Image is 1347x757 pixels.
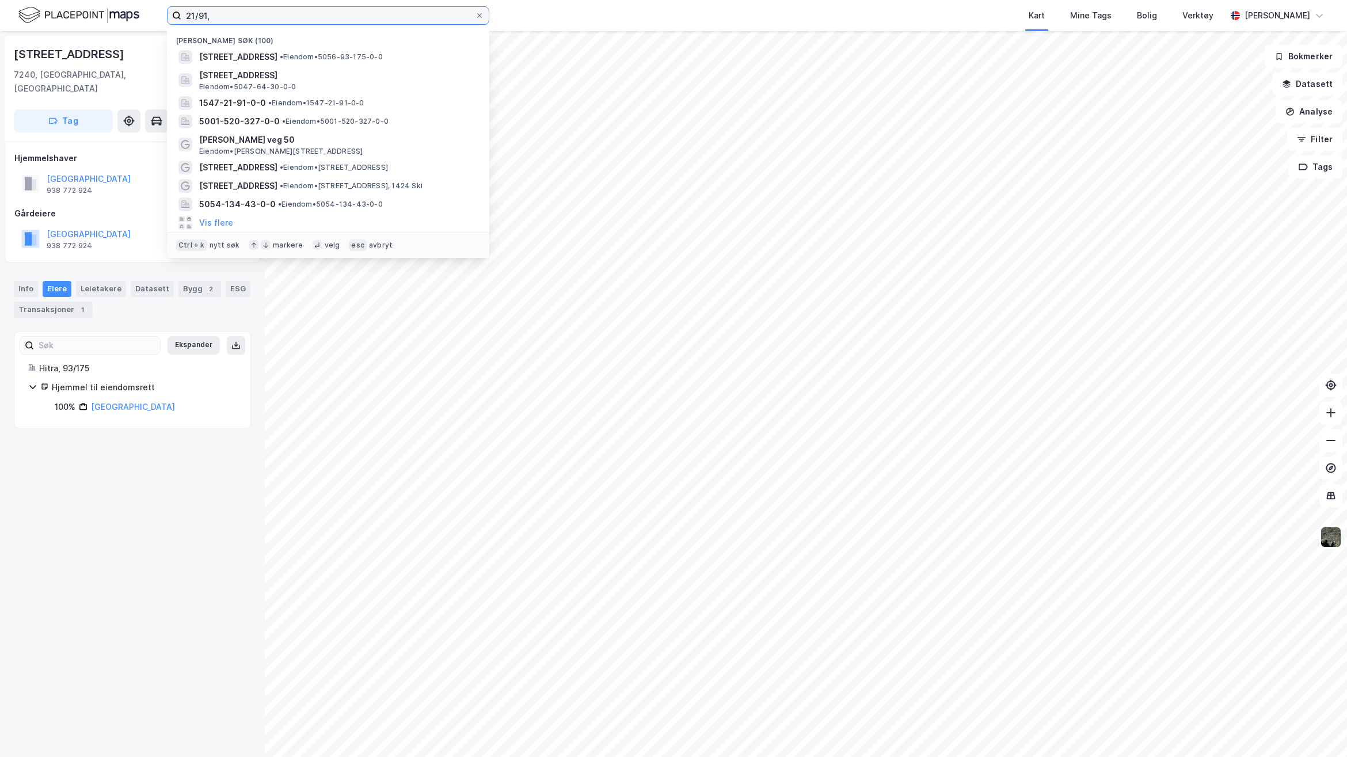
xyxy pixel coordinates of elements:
div: Eiere [43,281,71,297]
a: [GEOGRAPHIC_DATA] [91,402,175,412]
span: 1547-21-91-0-0 [199,96,266,110]
span: Eiendom • [STREET_ADDRESS], 1424 Ski [280,181,423,191]
div: avbryt [369,241,393,250]
button: Filter [1287,128,1342,151]
span: [STREET_ADDRESS] [199,69,475,82]
div: velg [325,241,340,250]
button: Bokmerker [1265,45,1342,68]
iframe: Chat Widget [1289,702,1347,757]
div: Datasett [131,281,174,297]
div: Leietakere [76,281,126,297]
div: Kart [1029,9,1045,22]
span: [STREET_ADDRESS] [199,179,277,193]
div: 1 [77,304,88,315]
span: Eiendom • 5054-134-43-0-0 [278,200,383,209]
div: Hitra, 93/175 [39,362,237,375]
div: Gårdeiere [14,207,250,220]
span: Eiendom • 5047-64-30-0-0 [199,82,296,92]
span: • [280,52,283,61]
div: Bygg [178,281,221,297]
span: Eiendom • [STREET_ADDRESS] [280,163,388,172]
div: esc [349,239,367,251]
div: Bolig [1137,9,1157,22]
button: Vis flere [199,216,233,230]
span: Eiendom • 1547-21-91-0-0 [268,98,364,108]
button: Ekspander [168,336,220,355]
div: 938 772 924 [47,186,92,195]
span: [STREET_ADDRESS] [199,161,277,174]
span: • [282,117,286,125]
div: markere [273,241,303,250]
div: [PERSON_NAME] søk (100) [167,27,489,48]
span: Eiendom • [PERSON_NAME][STREET_ADDRESS] [199,147,363,156]
div: ESG [226,281,250,297]
div: [STREET_ADDRESS] [14,45,127,63]
button: Datasett [1272,73,1342,96]
span: • [278,200,281,208]
input: Søk på adresse, matrikkel, gårdeiere, leietakere eller personer [181,7,475,24]
span: • [280,181,283,190]
div: 7240, [GEOGRAPHIC_DATA], [GEOGRAPHIC_DATA] [14,68,201,96]
div: Mine Tags [1070,9,1112,22]
div: nytt søk [210,241,240,250]
div: Info [14,281,38,297]
span: [PERSON_NAME] veg 50 [199,133,475,147]
div: Ctrl + k [176,239,207,251]
span: Eiendom • 5056-93-175-0-0 [280,52,383,62]
div: 938 772 924 [47,241,92,250]
button: Tag [14,109,113,132]
img: 9k= [1320,526,1342,548]
button: Tags [1289,155,1342,178]
span: Eiendom • 5001-520-327-0-0 [282,117,389,126]
div: Verktøy [1182,9,1213,22]
span: 5054-134-43-0-0 [199,197,276,211]
div: Hjemmelshaver [14,151,250,165]
span: [STREET_ADDRESS] [199,50,277,64]
img: logo.f888ab2527a4732fd821a326f86c7f29.svg [18,5,139,25]
div: Hjemmel til eiendomsrett [52,381,237,394]
span: 5001-520-327-0-0 [199,115,280,128]
input: Søk [34,337,160,354]
div: 2 [205,283,216,295]
div: Transaksjoner [14,302,93,318]
span: • [268,98,272,107]
span: • [280,163,283,172]
div: [PERSON_NAME] [1245,9,1310,22]
div: Kontrollprogram for chat [1289,702,1347,757]
div: 100% [55,400,75,414]
button: Analyse [1276,100,1342,123]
